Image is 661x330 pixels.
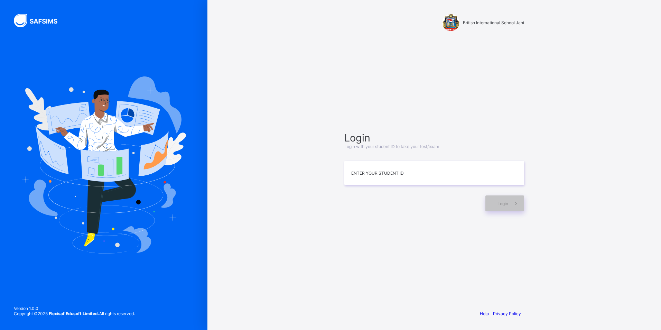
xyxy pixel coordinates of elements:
span: Login [344,132,524,144]
img: Hero Image [21,76,186,254]
span: Login [497,201,508,206]
span: Version 1.0.0 [14,306,135,311]
span: Login with your student ID to take your test/exam [344,144,439,149]
span: British International School Jahi [463,20,524,25]
span: Copyright © 2025 All rights reserved. [14,311,135,316]
strong: Flexisaf Edusoft Limited. [49,311,99,316]
a: Privacy Policy [493,311,521,316]
a: Help [480,311,489,316]
img: SAFSIMS Logo [14,14,66,27]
